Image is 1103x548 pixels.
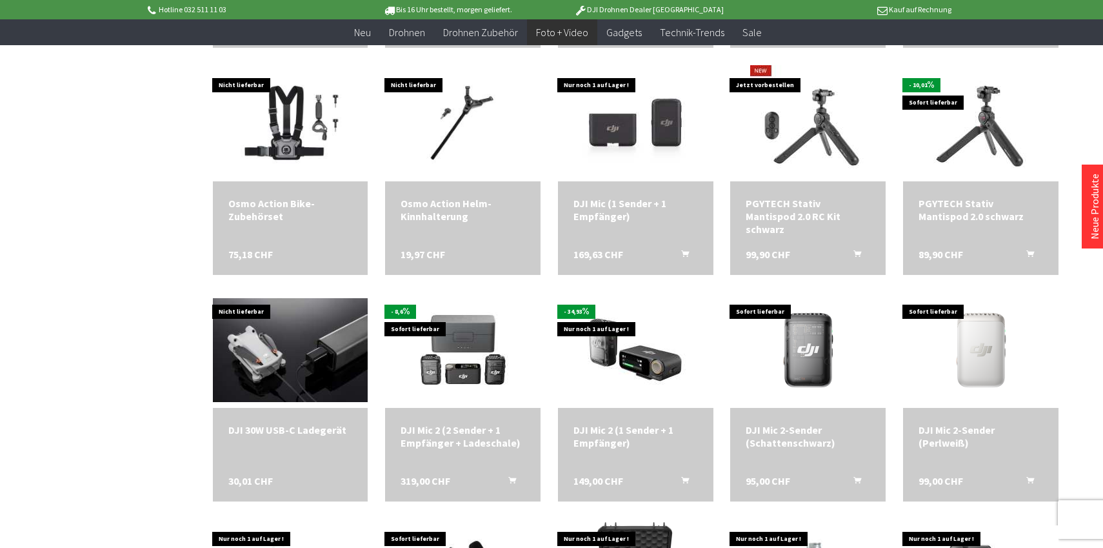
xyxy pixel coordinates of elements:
[380,19,434,46] a: Drohnen
[1088,174,1101,239] a: Neue Produkte
[746,248,790,261] span: 99,90 CHF
[666,248,697,265] button: In den Warenkorb
[1011,474,1042,491] button: In den Warenkorb
[651,19,733,46] a: Technik-Trends
[354,26,371,39] span: Neu
[1011,248,1042,265] button: In den Warenkorb
[401,197,525,223] div: Osmo Action Helm-Kinnhalterung
[923,292,1039,408] img: DJI Mic 2-Sender (Perlweiß)
[919,423,1043,449] a: DJI Mic 2-Sender (Perlweiß) 99,00 CHF In den Warenkorb
[401,423,525,449] a: DJI Mic 2 (2 Sender + 1 Empfänger + Ladeschale) 319,00 CHF In den Warenkorb
[742,26,762,39] span: Sale
[389,26,425,39] span: Drohnen
[385,71,541,175] img: Osmo Action Helm-Kinnhalterung
[345,19,380,46] a: Neu
[573,197,698,223] a: DJI Mic (1 Sender + 1 Empfänger) 169,63 CHF In den Warenkorb
[838,248,869,265] button: In den Warenkorb
[213,71,368,175] img: Osmo Action Bike-Zubehörset
[548,2,750,17] p: DJI Drohnen Dealer [GEOGRAPHIC_DATA]
[536,26,588,39] span: Foto + Video
[919,197,1043,223] div: PGYTECH Stativ Mantispod 2.0 schwarz
[746,423,870,449] div: DJI Mic 2-Sender (Schattenschwarz)
[228,423,353,436] a: DJI 30W USB-C Ladegerät 30,01 CHF
[401,474,450,487] span: 319,00 CHF
[213,298,368,402] img: DJI 30W USB-C Ladegerät
[443,26,518,39] span: Drohnen Zubehör
[434,19,527,46] a: Drohnen Zubehör
[573,248,623,261] span: 169,63 CHF
[228,423,353,436] div: DJI 30W USB-C Ladegerät
[750,2,951,17] p: Kauf auf Rechnung
[660,26,724,39] span: Technik-Trends
[838,474,869,491] button: In den Warenkorb
[573,474,623,487] span: 149,00 CHF
[573,423,698,449] a: DJI Mic 2 (1 Sender + 1 Empfänger) 149,00 CHF In den Warenkorb
[401,423,525,449] div: DJI Mic 2 (2 Sender + 1 Empfänger + Ladeschale)
[746,197,870,236] a: PGYTECH Stativ Mantispod 2.0 RC Kit schwarz 99,90 CHF In den Warenkorb
[577,292,693,408] img: DJI Mic 2 (1 Sender + 1 Empfänger)
[527,19,597,46] a: Foto + Video
[346,2,548,17] p: Bis 16 Uhr bestellt, morgen geliefert.
[145,2,346,17] p: Hotline 032 511 11 03
[228,248,273,261] span: 75,18 CHF
[750,65,866,181] img: PGYTECH Stativ Mantispod 2.0 RC Kit schwarz
[573,423,698,449] div: DJI Mic 2 (1 Sender + 1 Empfänger)
[733,19,771,46] a: Sale
[573,197,698,223] div: DJI Mic (1 Sender + 1 Empfänger)
[597,19,651,46] a: Gadgets
[750,292,866,408] img: DJI Mic 2-Sender (Schattenschwarz)
[606,26,642,39] span: Gadgets
[228,197,353,223] div: Osmo Action Bike-Zubehörset
[401,197,525,223] a: Osmo Action Helm-Kinnhalterung 19,97 CHF
[577,65,693,181] img: DJI Mic (1 Sender + 1 Empfänger)
[919,248,963,261] span: 89,90 CHF
[405,292,521,408] img: DJI Mic 2 (2 Sender + 1 Empfänger + Ladeschale)
[919,474,963,487] span: 99,00 CHF
[666,474,697,491] button: In den Warenkorb
[493,474,524,491] button: In den Warenkorb
[401,248,445,261] span: 19,97 CHF
[746,197,870,236] div: PGYTECH Stativ Mantispod 2.0 RC Kit schwarz
[923,65,1039,181] img: PGYTECH Stativ Mantispod 2.0 schwarz
[228,474,273,487] span: 30,01 CHF
[228,197,353,223] a: Osmo Action Bike-Zubehörset 75,18 CHF
[919,197,1043,223] a: PGYTECH Stativ Mantispod 2.0 schwarz 89,90 CHF In den Warenkorb
[919,423,1043,449] div: DJI Mic 2-Sender (Perlweiß)
[746,423,870,449] a: DJI Mic 2-Sender (Schattenschwarz) 95,00 CHF In den Warenkorb
[746,474,790,487] span: 95,00 CHF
